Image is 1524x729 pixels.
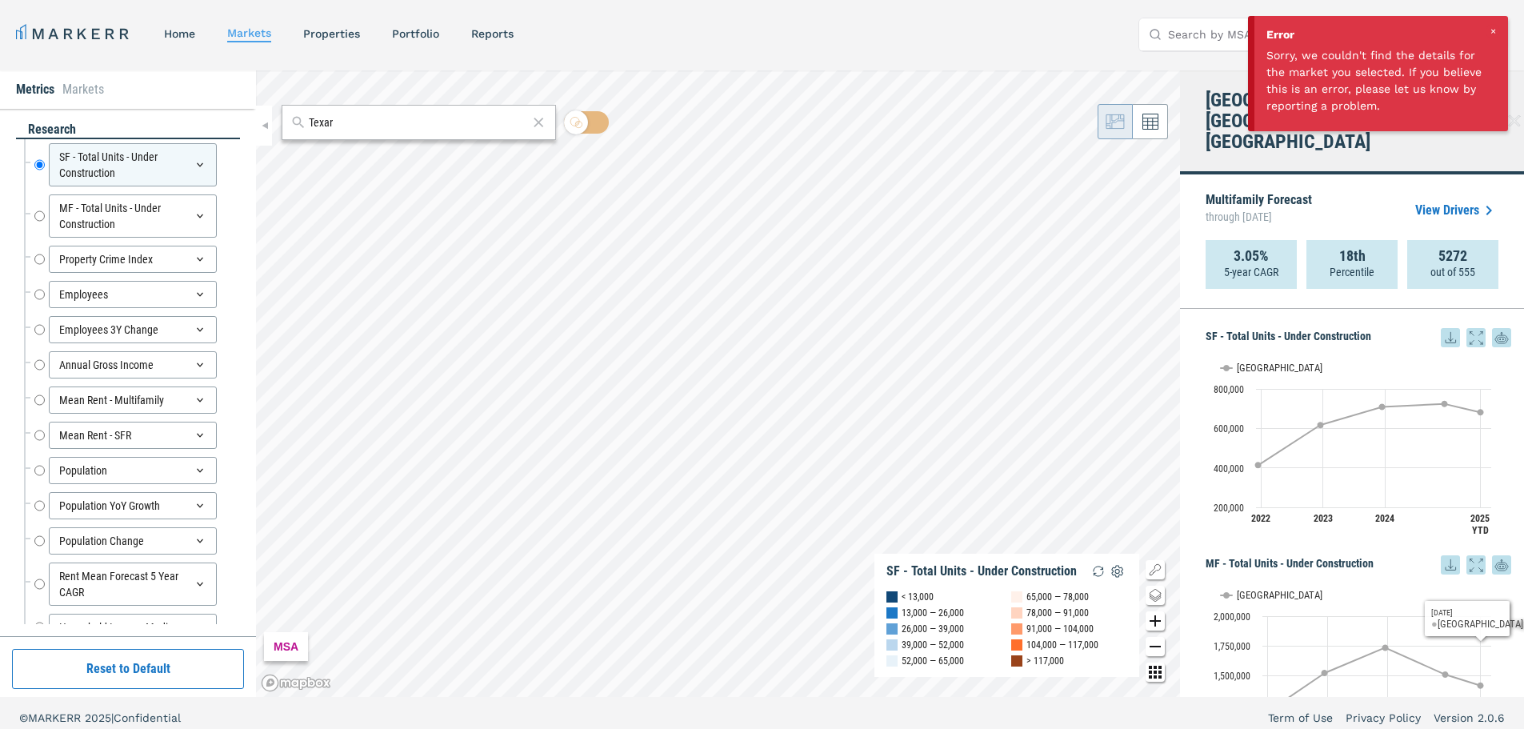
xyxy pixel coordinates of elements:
[1470,513,1490,536] text: 2025 YTD
[902,637,964,653] div: 39,000 — 52,000
[49,387,217,414] div: Mean Rent - Multifamily
[392,27,439,40] a: Portfolio
[1214,611,1250,623] text: 2,000,000
[902,605,964,621] div: 13,000 — 26,000
[1214,423,1244,435] text: 600,000
[1206,90,1378,152] h4: [GEOGRAPHIC_DATA], [GEOGRAPHIC_DATA]-[GEOGRAPHIC_DATA]
[1314,513,1333,524] text: 2023
[1339,248,1366,264] strong: 18th
[1430,264,1475,280] p: out of 555
[1382,644,1389,651] path: Thursday, 14 Dec, 16:00, 1,733,659. USA.
[1206,206,1312,227] span: through [DATE]
[1206,555,1511,575] h5: MF - Total Units - Under Construction
[264,632,308,661] div: MSA
[1375,513,1394,524] text: 2024
[1318,422,1324,428] path: Wednesday, 14 Dec, 16:00, 616,685.5. USA.
[49,614,217,641] div: Household Income Median
[16,22,132,45] a: MARKERR
[1146,637,1165,656] button: Zoom out map button
[1478,682,1484,688] path: Monday, 14 Jul, 17:00, 1,414,385. USA.
[49,316,217,343] div: Employees 3Y Change
[1214,641,1250,652] text: 1,750,000
[1234,248,1269,264] strong: 3.05%
[49,457,217,484] div: Population
[12,649,244,689] button: Reset to Default
[1251,513,1270,524] text: 2022
[1330,264,1374,280] p: Percentile
[1206,347,1511,547] div: SF - Total Units - Under Construction. Highcharts interactive chart.
[49,246,217,273] div: Property Crime Index
[1146,663,1165,682] button: Other options map button
[114,711,181,724] span: Confidential
[1442,400,1448,407] path: Saturday, 14 Dec, 16:00, 724,460. USA.
[1255,462,1262,468] path: Tuesday, 14 Dec, 16:00, 413,489. USA.
[85,711,114,724] span: 2025 |
[1346,710,1421,726] a: Privacy Policy
[1146,586,1165,605] button: Change style map button
[1026,637,1098,653] div: 104,000 — 117,000
[256,70,1180,697] canvas: Map
[28,711,85,724] span: MARKERR
[1379,403,1386,410] path: Thursday, 14 Dec, 16:00, 708,561.5. USA.
[902,653,964,669] div: 52,000 — 65,000
[902,621,964,637] div: 26,000 — 39,000
[1089,562,1108,581] img: Reload Legend
[49,143,217,186] div: SF - Total Units - Under Construction
[1108,562,1127,581] img: Settings
[1168,18,1408,50] input: Search by MSA, ZIP, Property Name, or Address
[902,589,934,605] div: < 13,000
[1026,605,1089,621] div: 78,000 — 91,000
[1026,589,1089,605] div: 65,000 — 78,000
[1415,201,1498,220] a: View Drivers
[1214,384,1244,395] text: 800,000
[471,27,514,40] a: reports
[1146,611,1165,631] button: Zoom in map button
[227,26,271,39] a: markets
[303,27,360,40] a: properties
[49,281,217,308] div: Employees
[886,563,1077,579] div: SF - Total Units - Under Construction
[49,194,217,238] div: MF - Total Units - Under Construction
[1224,264,1278,280] p: 5-year CAGR
[16,80,54,99] li: Metrics
[49,351,217,379] div: Annual Gross Income
[1266,26,1496,43] div: Error
[1268,710,1333,726] a: Term of Use
[1026,653,1064,669] div: > 117,000
[164,27,195,40] a: home
[62,80,104,99] li: Markets
[1206,347,1499,547] svg: Interactive chart
[49,422,217,449] div: Mean Rent - SFR
[19,711,28,724] span: ©
[261,674,331,692] a: Mapbox logo
[16,121,240,139] div: research
[1322,670,1328,676] path: Wednesday, 14 Dec, 16:00, 1,520,332.5. USA.
[1237,362,1322,374] text: [GEOGRAPHIC_DATA]
[1214,463,1244,475] text: 400,000
[1206,194,1312,227] p: Multifamily Forecast
[1434,710,1505,726] a: Version 2.0.6
[1438,248,1467,264] strong: 5272
[1478,409,1484,415] path: Monday, 14 Jul, 17:00, 681,096. USA.
[1146,560,1165,579] button: Show/Hide Legend Map Button
[1442,671,1449,678] path: Saturday, 14 Dec, 16:00, 1,506,425.5. USA.
[1237,589,1322,601] text: [GEOGRAPHIC_DATA]
[1214,671,1250,682] text: 1,500,000
[49,492,217,519] div: Population YoY Growth
[1206,328,1511,347] h5: SF - Total Units - Under Construction
[1266,47,1484,114] div: Sorry, we couldn't find the details for the market you selected. If you believe this is an error,...
[1026,621,1094,637] div: 91,000 — 104,000
[309,114,528,131] input: Search by MSA or ZIP Code
[49,527,217,555] div: Population Change
[49,563,217,606] div: Rent Mean Forecast 5 Year CAGR
[1214,503,1244,514] text: 200,000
